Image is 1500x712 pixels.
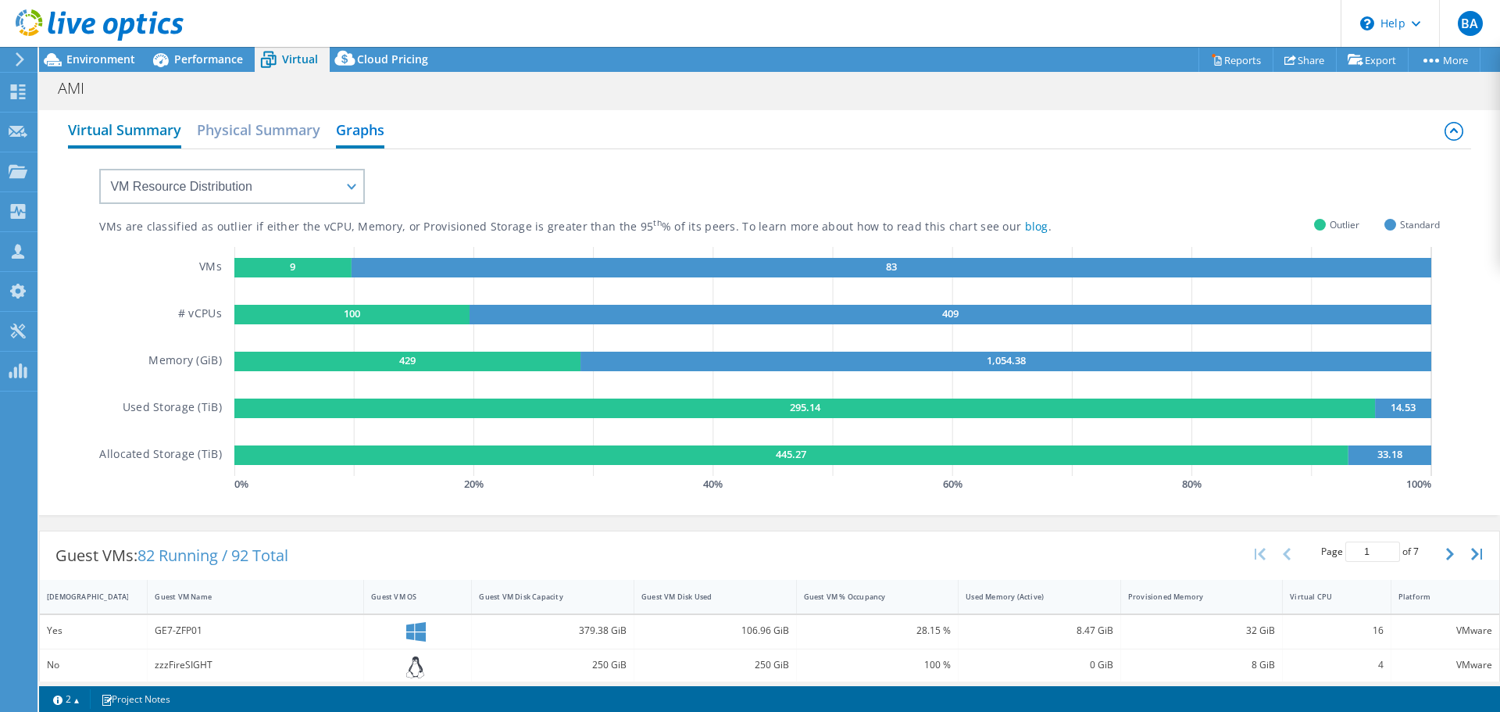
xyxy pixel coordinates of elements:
[1321,542,1419,562] span: Page of
[99,445,221,465] h5: Allocated Storage (TiB)
[1025,219,1048,234] a: blog
[641,622,789,639] div: 106.96 GiB
[943,477,962,491] text: 60 %
[479,622,627,639] div: 379.38 GiB
[966,622,1113,639] div: 8.47 GiB
[1128,592,1257,602] div: Provisioned Memory
[197,114,320,145] h2: Physical Summary
[68,114,181,148] h2: Virtual Summary
[966,592,1095,602] div: Used Memory (Active)
[1398,622,1492,639] div: VMware
[1391,400,1416,414] text: 14.53
[1290,592,1364,602] div: Virtual CPU
[371,592,445,602] div: Guest VM OS
[886,259,897,274] text: 83
[789,400,820,414] text: 295.14
[344,306,360,320] text: 100
[1377,447,1402,461] text: 33.18
[1290,622,1383,639] div: 16
[290,259,295,274] text: 9
[1398,657,1492,674] div: VMware
[137,545,288,566] span: 82 Running / 92 Total
[174,52,243,66] span: Performance
[641,592,770,602] div: Guest VM Disk Used
[199,258,222,277] h5: VMs
[90,689,181,709] a: Project Notes
[776,447,806,461] text: 445.27
[804,622,952,639] div: 28.15 %
[155,622,356,639] div: GE7-ZFP01
[40,531,304,580] div: Guest VMs:
[178,305,222,324] h5: # vCPUs
[47,622,140,639] div: Yes
[804,657,952,674] div: 100 %
[1198,48,1273,72] a: Reports
[123,399,222,418] h5: Used Storage (TiB)
[155,592,337,602] div: Guest VM Name
[1398,592,1473,602] div: Platform
[942,306,959,320] text: 409
[1182,477,1202,491] text: 80 %
[42,689,91,709] a: 2
[99,220,1130,234] div: VMs are classified as outlier if either the vCPU, Memory, or Provisioned Storage is greater than ...
[479,592,608,602] div: Guest VM Disk Capacity
[155,657,356,674] div: zzzFireSIGHT
[966,657,1113,674] div: 0 GiB
[1406,477,1431,491] text: 100 %
[47,592,121,602] div: [DEMOGRAPHIC_DATA]
[1400,216,1440,234] span: Standard
[66,52,135,66] span: Environment
[641,657,789,674] div: 250 GiB
[1128,657,1276,674] div: 8 GiB
[1458,11,1483,36] span: BA
[282,52,318,66] span: Virtual
[1408,48,1480,72] a: More
[148,352,221,371] h5: Memory (GiB)
[1336,48,1409,72] a: Export
[1360,16,1374,30] svg: \n
[653,217,662,228] sup: th
[703,477,723,491] text: 40 %
[804,592,933,602] div: Guest VM % Occupancy
[986,353,1025,367] text: 1,054.38
[1128,622,1276,639] div: 32 GiB
[1330,216,1359,234] span: Outlier
[336,114,384,148] h2: Graphs
[47,657,140,674] div: No
[399,353,416,367] text: 429
[1290,657,1383,674] div: 4
[464,477,484,491] text: 20 %
[51,80,109,97] h1: AMI
[234,476,1440,492] svg: GaugeChartPercentageAxisTexta
[1273,48,1337,72] a: Share
[357,52,428,66] span: Cloud Pricing
[1345,542,1400,562] input: jump to page
[1413,545,1419,558] span: 7
[479,657,627,674] div: 250 GiB
[234,477,248,491] text: 0 %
